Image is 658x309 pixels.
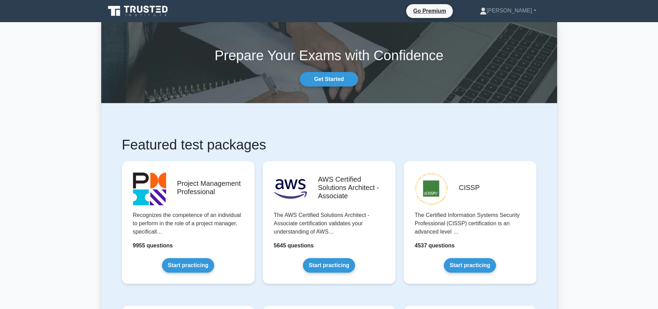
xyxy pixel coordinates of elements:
a: [PERSON_NAME] [463,4,553,18]
a: Get Started [300,72,358,87]
a: Start practicing [444,258,496,273]
a: Go Premium [409,7,450,15]
h1: Prepare Your Exams with Confidence [101,47,557,64]
h1: Featured test packages [122,136,536,153]
a: Start practicing [303,258,355,273]
a: Start practicing [162,258,214,273]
